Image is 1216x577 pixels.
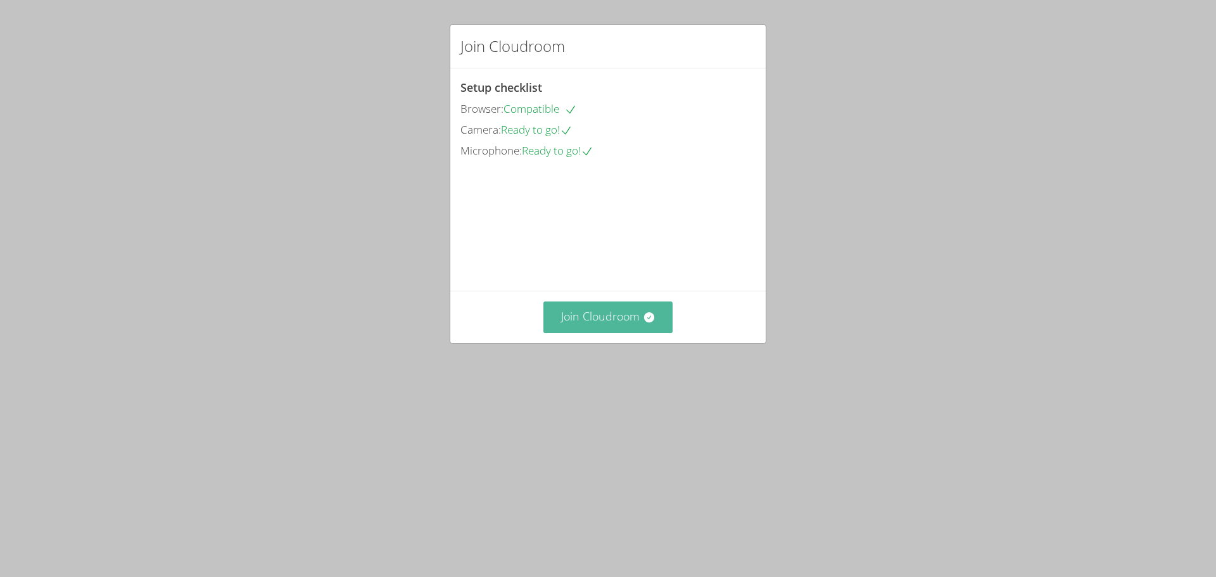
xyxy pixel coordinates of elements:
span: Camera: [460,122,501,137]
span: Ready to go! [501,122,573,137]
span: Ready to go! [522,143,593,158]
span: Microphone: [460,143,522,158]
span: Setup checklist [460,80,542,95]
span: Compatible [503,101,577,116]
h2: Join Cloudroom [460,35,565,58]
button: Join Cloudroom [543,301,673,333]
span: Browser: [460,101,503,116]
